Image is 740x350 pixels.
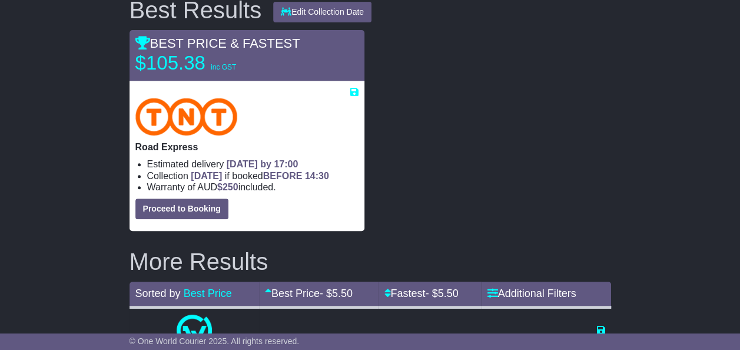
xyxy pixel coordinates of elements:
span: inc GST [211,63,236,71]
p: $105.38 [135,51,283,75]
span: 14:30 [305,171,329,181]
span: $ [217,182,238,192]
span: - $ [320,288,353,299]
a: Additional Filters [487,288,576,299]
button: Proceed to Booking [135,199,228,219]
a: Best Price [184,288,232,299]
img: TNT Domestic: Road Express [135,98,238,136]
span: 250 [223,182,238,192]
li: Warranty of AUD included. [147,181,359,193]
h2: More Results [130,249,611,275]
span: BEST PRICE & FASTEST [135,36,300,51]
span: 5.50 [332,288,353,299]
img: One World Courier: Same Day Nationwide(quotes take 0.5-1 hour) [177,315,212,350]
span: 5.50 [437,288,458,299]
span: Sorted by [135,288,181,299]
a: Best Price- $5.50 [265,288,353,299]
span: [DATE] by 17:00 [227,159,298,169]
li: Collection [147,170,359,181]
span: [DATE] [191,171,222,181]
span: BEFORE [263,171,303,181]
span: © One World Courier 2025. All rights reserved. [130,336,300,346]
p: Road Express [135,141,359,153]
li: Estimated delivery [147,159,359,170]
a: Fastest- $5.50 [384,288,458,299]
span: if booked [191,171,328,181]
button: Edit Collection Date [273,2,371,22]
span: - $ [425,288,458,299]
